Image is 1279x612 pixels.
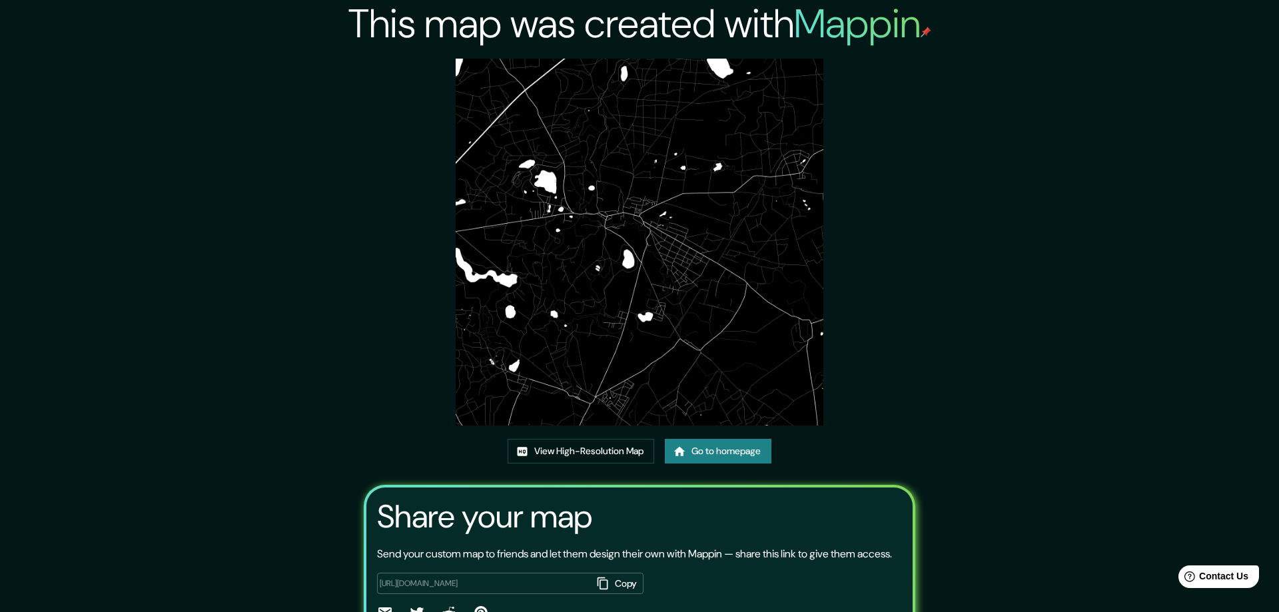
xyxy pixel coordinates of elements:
img: created-map [456,59,823,426]
h3: Share your map [377,498,592,535]
iframe: Help widget launcher [1160,560,1264,597]
a: Go to homepage [665,439,771,463]
p: Send your custom map to friends and let them design their own with Mappin — share this link to gi... [377,546,892,562]
img: mappin-pin [921,27,931,37]
a: View High-Resolution Map [508,439,654,463]
button: Copy [592,573,643,595]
